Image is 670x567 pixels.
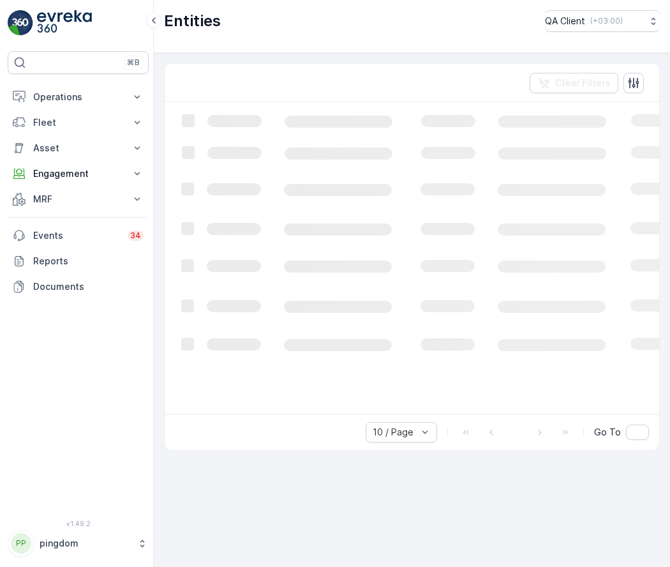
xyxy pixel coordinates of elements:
button: Clear Filters [530,73,618,93]
a: Events34 [8,223,149,248]
p: Asset [33,142,123,155]
button: Fleet [8,110,149,135]
button: PPpingdom [8,530,149,557]
p: Reports [33,255,144,268]
p: Events [33,229,120,242]
img: logo [8,10,33,36]
p: ⌘B [127,57,140,68]
button: MRF [8,186,149,212]
p: pingdom [40,537,131,550]
p: Documents [33,280,144,293]
p: 34 [130,231,141,241]
button: Asset [8,135,149,161]
p: Engagement [33,167,123,180]
a: Reports [8,248,149,274]
button: Operations [8,84,149,110]
button: Engagement [8,161,149,186]
span: Go To [594,426,621,439]
button: QA Client(+03:00) [545,10,660,32]
img: logo_light-DOdMpM7g.png [37,10,92,36]
a: Documents [8,274,149,299]
div: PP [11,533,31,554]
p: Clear Filters [555,77,611,89]
span: v 1.49.2 [8,520,149,527]
p: Fleet [33,116,123,129]
p: Operations [33,91,123,103]
p: MRF [33,193,123,206]
p: ( +03:00 ) [590,16,623,26]
p: QA Client [545,15,585,27]
p: Entities [164,11,221,31]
